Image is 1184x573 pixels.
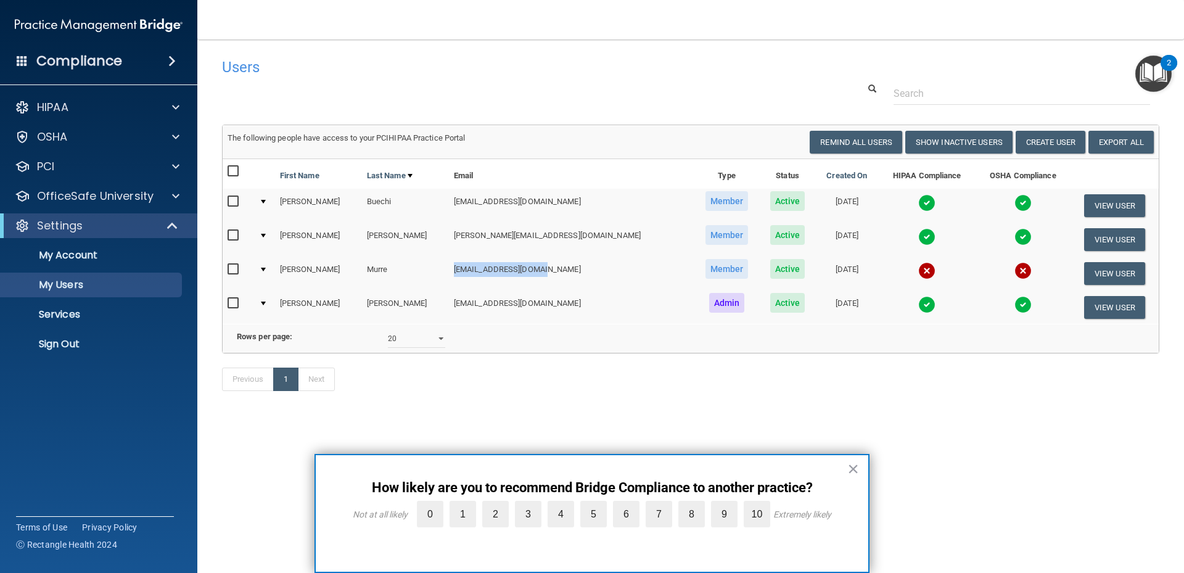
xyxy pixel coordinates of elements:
[82,521,138,534] a: Privacy Policy
[449,223,694,257] td: [PERSON_NAME][EMAIL_ADDRESS][DOMAIN_NAME]
[37,189,154,204] p: OfficeSafe University
[8,279,176,291] p: My Users
[1014,228,1032,245] img: tick.e7d51cea.svg
[613,501,639,527] label: 6
[646,501,672,527] label: 7
[222,368,274,391] a: Previous
[918,262,935,279] img: cross.ca9f0e7f.svg
[449,291,694,324] td: [EMAIL_ADDRESS][DOMAIN_NAME]
[694,159,760,189] th: Type
[705,259,749,279] span: Member
[770,225,805,245] span: Active
[1014,262,1032,279] img: cross.ca9f0e7f.svg
[1135,56,1172,92] button: Open Resource Center, 2 new notifications
[770,259,805,279] span: Active
[711,501,738,527] label: 9
[847,459,859,479] button: Close
[36,52,122,70] h4: Compliance
[773,509,831,519] div: Extremely likely
[1084,296,1145,319] button: View User
[222,59,761,75] h4: Users
[367,168,413,183] a: Last Name
[918,296,935,313] img: tick.e7d51cea.svg
[515,501,541,527] label: 3
[918,228,935,245] img: tick.e7d51cea.svg
[826,168,867,183] a: Created On
[815,257,878,291] td: [DATE]
[228,133,466,142] span: The following people have access to your PCIHIPAA Practice Portal
[894,82,1150,105] input: Search
[878,159,976,189] th: HIPAA Compliance
[15,13,183,38] img: PMB logo
[8,249,176,262] p: My Account
[298,368,335,391] a: Next
[705,225,749,245] span: Member
[37,130,68,144] p: OSHA
[709,293,745,313] span: Admin
[16,521,67,534] a: Terms of Use
[548,501,574,527] label: 4
[1084,194,1145,217] button: View User
[37,159,54,174] p: PCI
[905,131,1013,154] button: Show Inactive Users
[482,501,509,527] label: 2
[1014,296,1032,313] img: tick.e7d51cea.svg
[1084,228,1145,251] button: View User
[362,223,449,257] td: [PERSON_NAME]
[275,223,362,257] td: [PERSON_NAME]
[275,291,362,324] td: [PERSON_NAME]
[760,159,815,189] th: Status
[362,291,449,324] td: [PERSON_NAME]
[37,218,83,233] p: Settings
[280,168,319,183] a: First Name
[8,338,176,350] p: Sign Out
[8,308,176,321] p: Services
[705,191,749,211] span: Member
[37,100,68,115] p: HIPAA
[815,223,878,257] td: [DATE]
[770,191,805,211] span: Active
[362,257,449,291] td: Murre
[275,189,362,223] td: [PERSON_NAME]
[976,159,1071,189] th: OSHA Compliance
[1167,63,1171,79] div: 2
[918,194,935,212] img: tick.e7d51cea.svg
[449,257,694,291] td: [EMAIL_ADDRESS][DOMAIN_NAME]
[678,501,705,527] label: 8
[1088,131,1154,154] a: Export All
[449,159,694,189] th: Email
[273,368,298,391] a: 1
[417,501,443,527] label: 0
[1016,131,1085,154] button: Create User
[362,189,449,223] td: Buechi
[449,189,694,223] td: [EMAIL_ADDRESS][DOMAIN_NAME]
[1014,194,1032,212] img: tick.e7d51cea.svg
[815,189,878,223] td: [DATE]
[1084,262,1145,285] button: View User
[580,501,607,527] label: 5
[815,291,878,324] td: [DATE]
[275,257,362,291] td: [PERSON_NAME]
[353,509,408,519] div: Not at all likely
[16,538,117,551] span: Ⓒ Rectangle Health 2024
[810,131,902,154] button: Remind All Users
[340,480,844,496] p: How likely are you to recommend Bridge Compliance to another practice?
[770,293,805,313] span: Active
[744,501,770,527] label: 10
[237,332,292,341] b: Rows per page:
[450,501,476,527] label: 1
